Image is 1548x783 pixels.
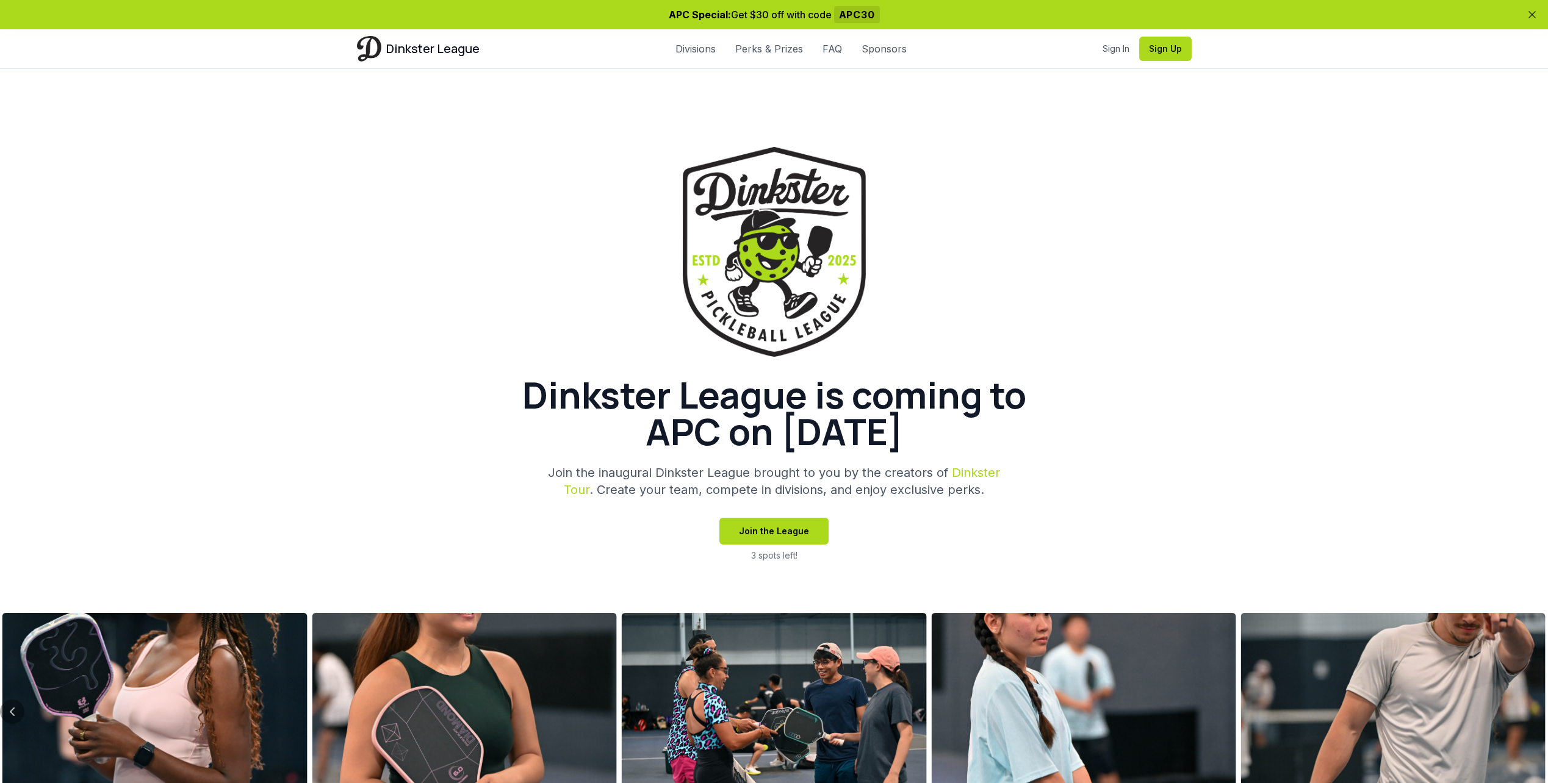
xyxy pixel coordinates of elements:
span: APC Special: [669,9,731,21]
span: Dinkster League [386,40,480,57]
a: Sponsors [862,41,907,56]
a: FAQ [823,41,842,56]
button: Dismiss banner [1526,9,1538,21]
img: Dinkster League [683,147,866,357]
p: Join the inaugural Dinkster League brought to you by the creators of . Create your team, compete ... [540,464,1009,498]
button: Sign Up [1139,37,1192,61]
button: Join the League [719,518,829,545]
p: Get $30 off with code [357,7,1192,22]
img: Dinkster [357,36,381,61]
a: Dinkster League [357,36,480,61]
a: Sign In [1103,43,1129,55]
h1: Dinkster League is coming to APC on [DATE] [481,376,1067,449]
a: Perks & Prizes [735,41,803,56]
p: 3 spots left! [751,549,797,562]
span: APC30 [834,6,880,23]
a: Divisions [675,41,716,56]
